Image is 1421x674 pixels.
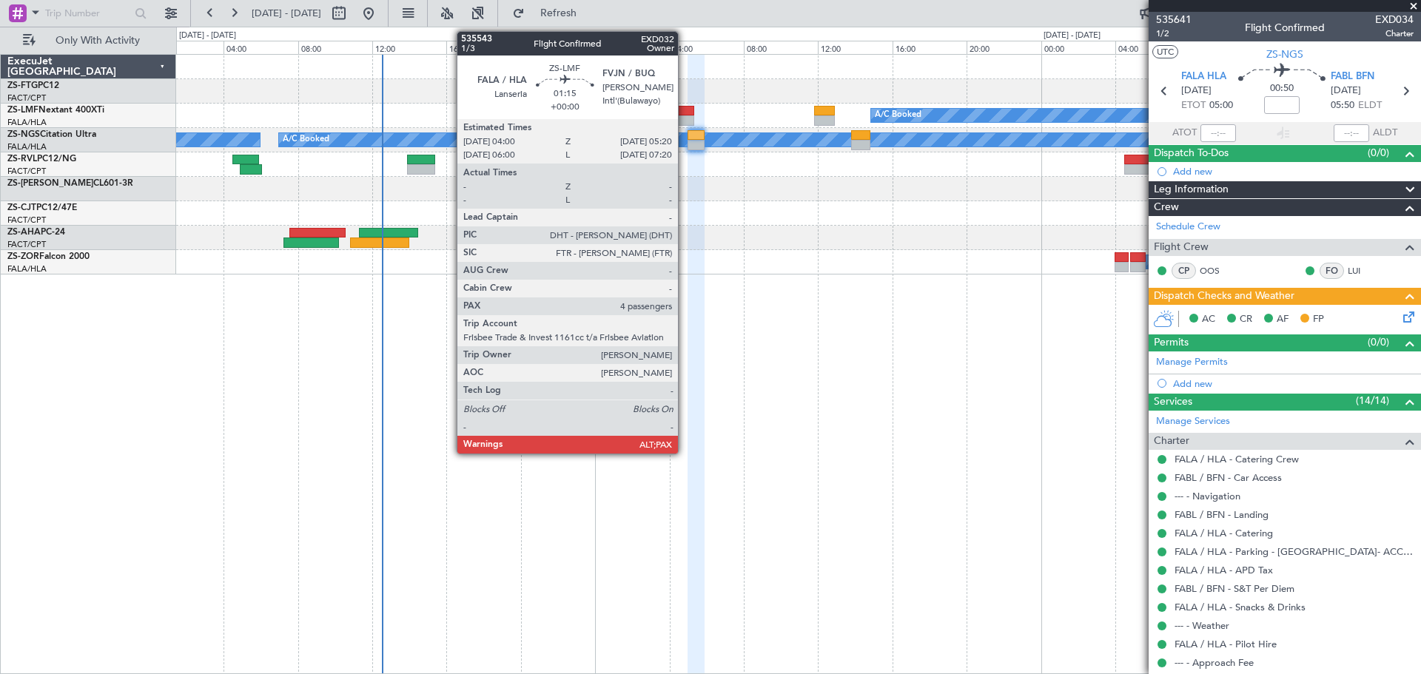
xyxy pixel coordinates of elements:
[7,92,46,104] a: FACT/CPT
[1154,394,1192,411] span: Services
[1373,126,1397,141] span: ALDT
[1240,312,1252,327] span: CR
[7,106,38,115] span: ZS-LMF
[1368,334,1389,350] span: (0/0)
[1348,264,1381,277] a: LUI
[1181,84,1212,98] span: [DATE]
[595,41,669,54] div: 00:00
[1152,45,1178,58] button: UTC
[7,81,59,90] a: ZS-FTGPC12
[893,41,967,54] div: 16:00
[1331,98,1354,113] span: 05:50
[1175,601,1306,613] a: FALA / HLA - Snacks & Drinks
[372,41,446,54] div: 12:00
[875,104,921,127] div: A/C Booked
[1044,30,1101,42] div: [DATE] - [DATE]
[744,41,818,54] div: 08:00
[1209,98,1233,113] span: 05:00
[521,41,595,54] div: 20:00
[1175,582,1294,595] a: FABL / BFN - S&T Per Diem
[1266,47,1303,62] span: ZS-NGS
[150,41,224,54] div: 00:00
[1245,20,1325,36] div: Flight Confirmed
[528,8,590,18] span: Refresh
[7,117,47,128] a: FALA/HLA
[7,252,39,261] span: ZS-ZOR
[1156,355,1228,370] a: Manage Permits
[1156,12,1192,27] span: 535641
[1175,453,1299,465] a: FALA / HLA - Catering Crew
[7,130,96,139] a: ZS-NGSCitation Ultra
[7,106,104,115] a: ZS-LMFNextant 400XTi
[1175,545,1414,558] a: FALA / HLA - Parking - [GEOGRAPHIC_DATA]- ACC # 1800
[283,129,329,151] div: A/C Booked
[7,215,46,226] a: FACT/CPT
[1200,124,1236,142] input: --:--
[179,30,236,42] div: [DATE] - [DATE]
[7,179,133,188] a: ZS-[PERSON_NAME]CL601-3R
[7,179,93,188] span: ZS-[PERSON_NAME]
[1172,126,1197,141] span: ATOT
[7,203,77,212] a: ZS-CJTPC12/47E
[7,130,40,139] span: ZS-NGS
[1356,393,1389,408] span: (14/14)
[1202,312,1215,327] span: AC
[1181,70,1226,84] span: FALA HLA
[1368,145,1389,161] span: (0/0)
[7,263,47,274] a: FALA/HLA
[1175,619,1229,632] a: --- - Weather
[7,81,38,90] span: ZS-FTG
[1181,98,1206,113] span: ETOT
[1331,70,1374,84] span: FABL BFN
[818,41,892,54] div: 12:00
[1175,508,1269,521] a: FABL / BFN - Landing
[1277,312,1289,327] span: AF
[1156,220,1220,235] a: Schedule Crew
[1320,263,1344,279] div: FO
[1313,312,1324,327] span: FP
[1173,165,1414,178] div: Add new
[7,141,47,152] a: FALA/HLA
[505,1,594,25] button: Refresh
[252,7,321,20] span: [DATE] - [DATE]
[7,252,90,261] a: ZS-ZORFalcon 2000
[1331,84,1361,98] span: [DATE]
[7,203,36,212] span: ZS-CJT
[1041,41,1115,54] div: 00:00
[7,155,76,164] a: ZS-RVLPC12/NG
[1175,656,1254,669] a: --- - Approach Fee
[1154,239,1209,256] span: Flight Crew
[670,41,744,54] div: 04:00
[1375,27,1414,40] span: Charter
[1154,181,1229,198] span: Leg Information
[1154,288,1294,305] span: Dispatch Checks and Weather
[1172,263,1196,279] div: CP
[1154,145,1229,162] span: Dispatch To-Dos
[298,41,372,54] div: 08:00
[1200,264,1233,277] a: OOS
[1173,377,1414,390] div: Add new
[224,41,298,54] div: 04:00
[1154,199,1179,216] span: Crew
[38,36,156,46] span: Only With Activity
[1154,334,1189,351] span: Permits
[1358,98,1382,113] span: ELDT
[1270,81,1294,96] span: 00:50
[1156,414,1230,429] a: Manage Services
[7,228,41,237] span: ZS-AHA
[1175,564,1273,576] a: FALA / HLA - APD Tax
[446,41,520,54] div: 16:00
[7,228,65,237] a: ZS-AHAPC-24
[967,41,1041,54] div: 20:00
[7,155,37,164] span: ZS-RVL
[1156,27,1192,40] span: 1/2
[1175,471,1282,484] a: FABL / BFN - Car Access
[1175,527,1273,539] a: FALA / HLA - Catering
[1115,41,1189,54] div: 04:00
[45,2,130,24] input: Trip Number
[597,30,654,42] div: [DATE] - [DATE]
[1375,12,1414,27] span: EXD034
[1175,638,1277,650] a: FALA / HLA - Pilot Hire
[16,29,161,53] button: Only With Activity
[1154,433,1189,450] span: Charter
